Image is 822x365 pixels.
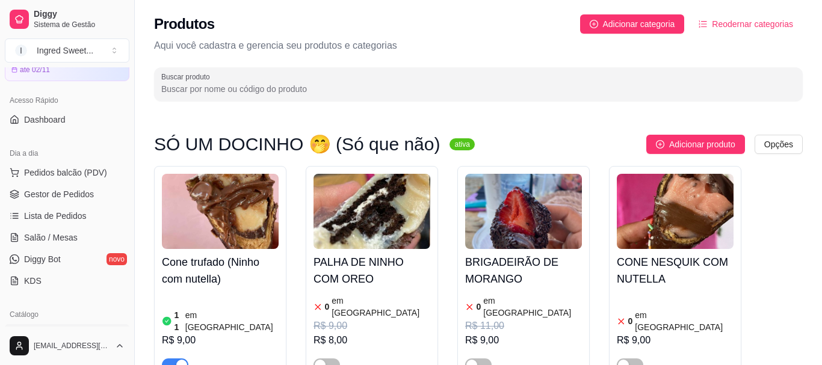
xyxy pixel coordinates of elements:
[465,333,582,348] div: R$ 9,00
[314,319,430,333] div: R$ 9,00
[5,324,129,343] a: Produtos
[5,271,129,290] a: KDS
[755,135,803,154] button: Opções
[34,341,110,351] span: [EMAIL_ADDRESS][DOMAIN_NAME]
[450,138,474,150] sup: ativa
[5,331,129,360] button: [EMAIL_ADDRESS][DOMAIN_NAME]
[477,301,481,313] article: 0
[5,206,129,225] a: Lista de Pedidos
[24,114,66,126] span: Dashboard
[24,275,42,287] span: KDS
[712,17,793,31] span: Reodernar categorias
[5,38,129,63] button: Select a team
[162,333,279,348] div: R$ 9,00
[161,72,214,82] label: Buscar produto
[656,140,664,149] span: plus-circle
[628,315,633,327] article: 0
[154,14,215,34] h2: Produtos
[34,9,125,20] span: Diggy
[483,295,582,319] article: em [GEOGRAPHIC_DATA]
[617,174,734,249] img: product-image
[635,309,734,333] article: em [GEOGRAPHIC_DATA]
[646,135,745,154] button: Adicionar produto
[5,163,129,182] button: Pedidos balcão (PDV)
[24,210,87,222] span: Lista de Pedidos
[5,305,129,324] div: Catálogo
[24,253,61,265] span: Diggy Bot
[314,174,430,249] img: product-image
[465,319,582,333] div: R$ 11,00
[175,309,183,333] article: 11
[5,91,129,110] div: Acesso Rápido
[699,20,707,28] span: ordered-list
[154,38,803,53] p: Aqui você cadastra e gerencia seu produtos e categorias
[689,14,803,34] button: Reodernar categorias
[5,144,129,163] div: Dia a dia
[617,254,734,287] h4: CONE NESQUIK COM NUTELLA
[314,333,430,348] div: R$ 8,00
[669,138,735,151] span: Adicionar produto
[332,295,430,319] article: em [GEOGRAPHIC_DATA]
[580,14,685,34] button: Adicionar categoria
[5,110,129,129] a: Dashboard
[37,44,93,57] div: Ingred Sweet ...
[5,250,129,269] a: Diggy Botnovo
[5,185,129,204] a: Gestor de Pedidos
[314,254,430,287] h4: PALHA DE NINHO COM OREO
[5,228,129,247] a: Salão / Mesas
[465,174,582,249] img: product-image
[617,333,734,348] div: R$ 9,00
[154,137,440,152] h3: SÓ UM DOCINHO 🤭 (Só que não)
[325,301,330,313] article: 0
[465,254,582,287] h4: BRIGADEIRÃO DE MORANGO
[162,174,279,249] img: product-image
[603,17,675,31] span: Adicionar categoria
[34,20,125,29] span: Sistema de Gestão
[185,309,279,333] article: em [GEOGRAPHIC_DATA]
[24,232,78,244] span: Salão / Mesas
[590,20,598,28] span: plus-circle
[5,5,129,34] a: DiggySistema de Gestão
[764,138,793,151] span: Opções
[20,65,50,75] article: até 02/11
[15,44,27,57] span: I
[24,188,94,200] span: Gestor de Pedidos
[162,254,279,287] h4: Cone trufado (Ninho com nutella)
[24,167,107,179] span: Pedidos balcão (PDV)
[161,83,796,95] input: Buscar produto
